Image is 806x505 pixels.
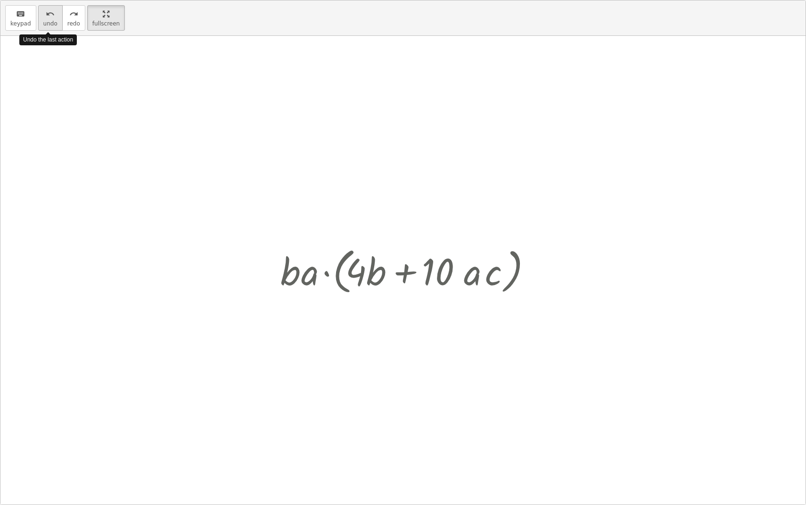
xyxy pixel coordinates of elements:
button: fullscreen [87,5,125,31]
i: undo [46,8,55,20]
i: keyboard [16,8,25,20]
div: Undo the last action [19,34,77,45]
button: keyboardkeypad [5,5,36,31]
span: redo [67,20,80,27]
button: undoundo [38,5,63,31]
button: redoredo [62,5,85,31]
i: redo [69,8,78,20]
span: undo [43,20,58,27]
span: fullscreen [92,20,120,27]
span: keypad [10,20,31,27]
